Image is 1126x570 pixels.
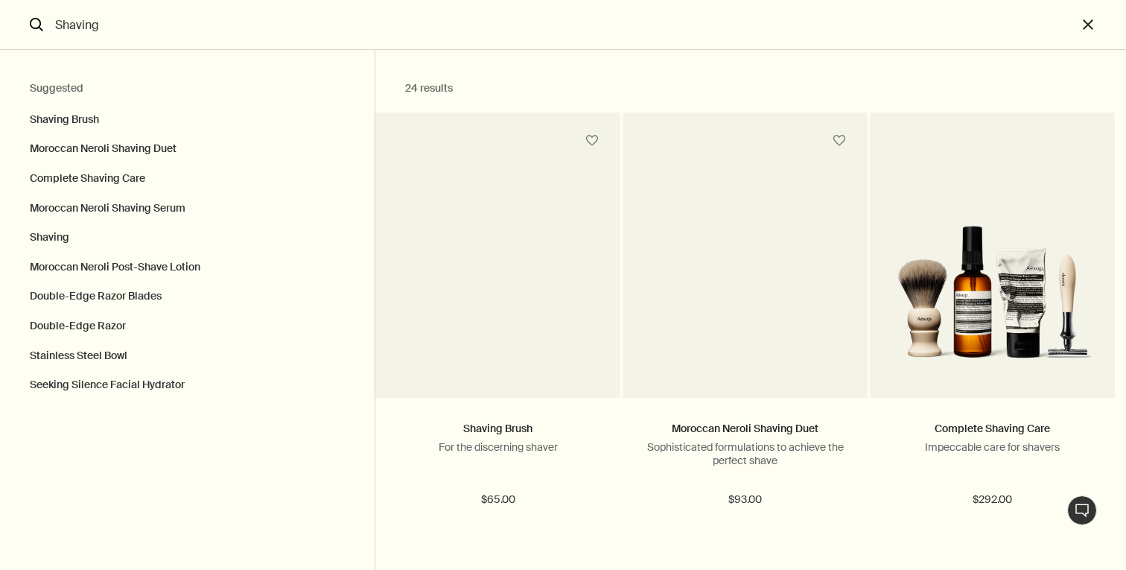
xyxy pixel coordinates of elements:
button: Save to cabinet [579,127,605,154]
a: Complete Shaving Care [935,422,1050,435]
button: Live Assistance [1067,495,1097,525]
span: $65.00 [481,491,515,509]
p: For the discerning shaver [398,440,598,454]
h2: Suggested [30,80,345,98]
button: Save to cabinet [826,127,853,154]
h2: 24 results [405,80,941,98]
a: Moroccan Neroli Shaving Duet [672,422,818,435]
span: $292.00 [973,491,1012,509]
a: Shaving Brush [463,422,532,435]
span: $93.00 [728,491,762,509]
p: Sophisticated formulations to achieve the perfect shave [645,440,845,467]
p: Impeccable care for shavers [892,440,1092,454]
